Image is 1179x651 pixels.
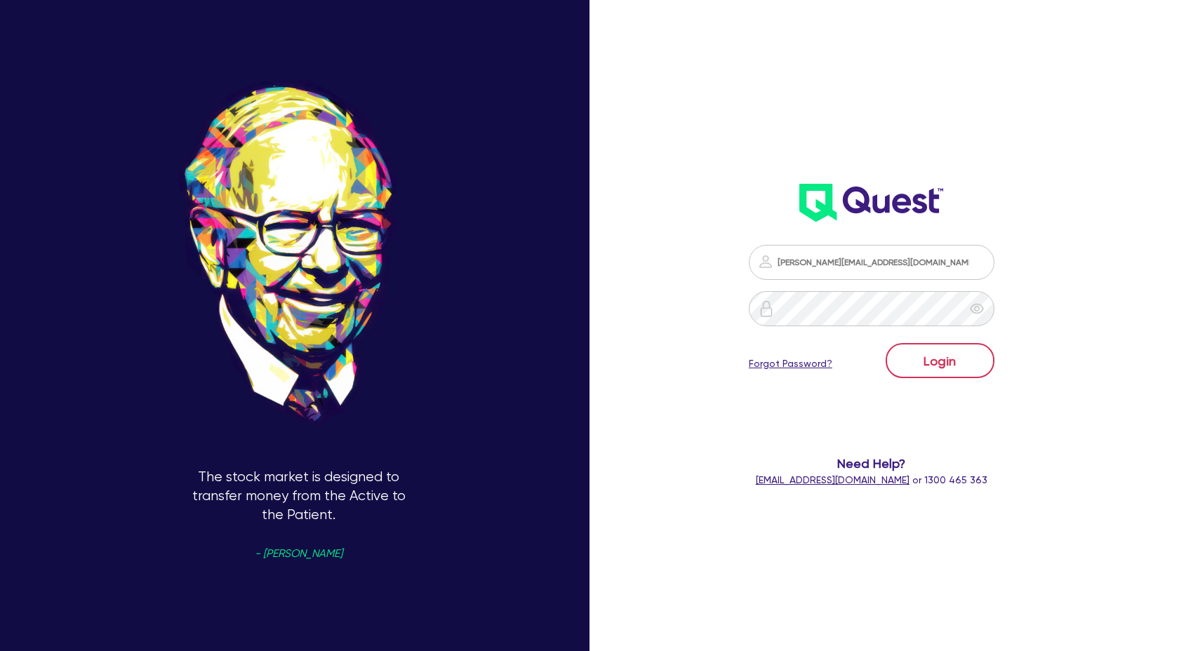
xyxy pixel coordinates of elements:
a: Forgot Password? [749,356,832,371]
img: icon-password [758,300,775,317]
img: wH2k97JdezQIQAAAABJRU5ErkJggg== [799,184,943,222]
span: or 1300 465 363 [756,474,987,485]
span: Need Help? [717,454,1027,473]
a: [EMAIL_ADDRESS][DOMAIN_NAME] [756,474,910,485]
input: Email address [749,245,994,280]
button: Login [886,343,994,378]
span: - [PERSON_NAME] [255,549,342,559]
img: icon-password [757,253,774,270]
span: eye [970,302,984,316]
